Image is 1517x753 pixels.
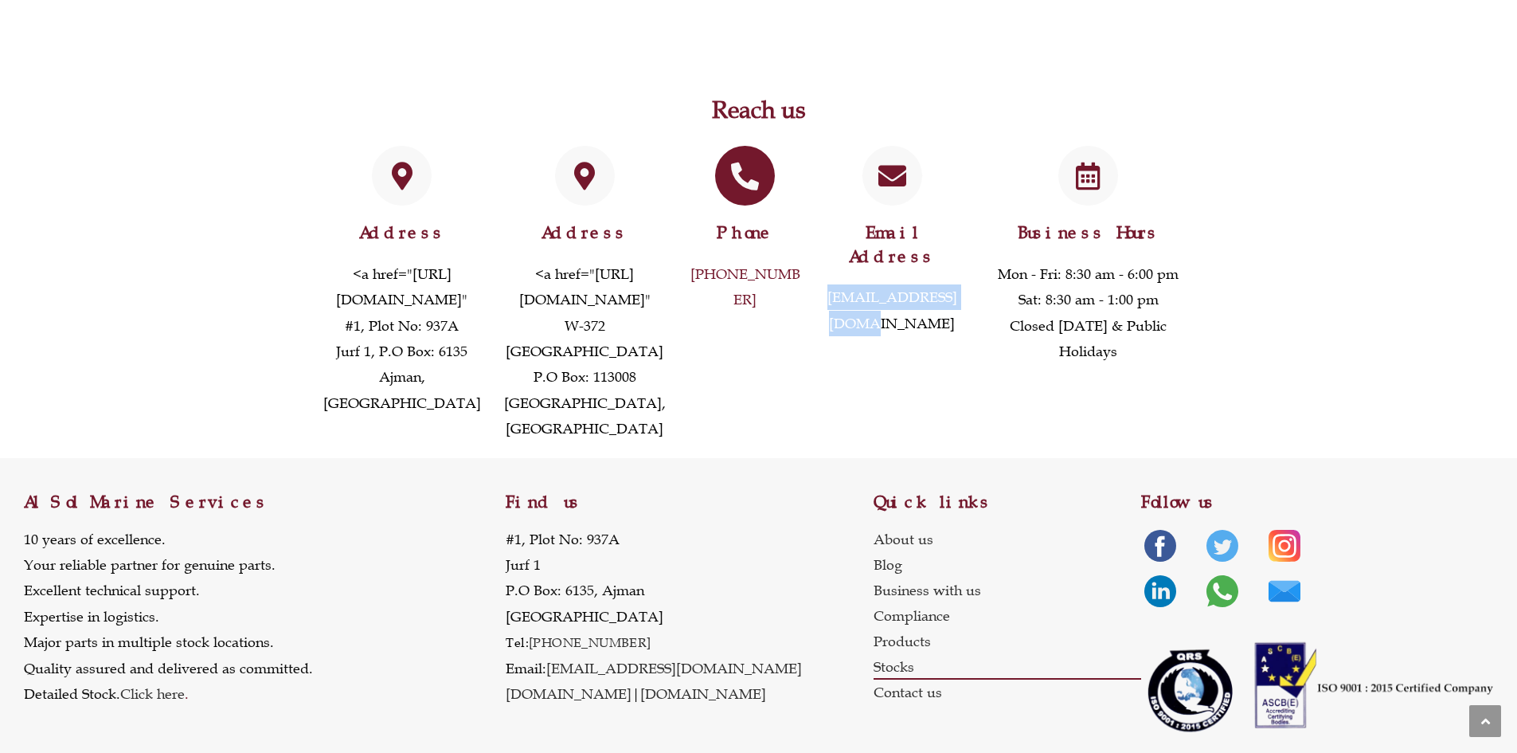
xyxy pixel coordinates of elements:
a: Business with us [874,578,1142,603]
p: #1, Plot No: 937A Jurf 1 P.O Box: 6135, Ajman [GEOGRAPHIC_DATA] Email: | [506,527,802,708]
a: Compliance [874,603,1142,629]
span: . [120,685,189,703]
h2: Reach us [313,98,1205,122]
span: Business Hours [1018,222,1159,243]
a: [EMAIL_ADDRESS][DOMAIN_NAME] [827,288,957,331]
span: Tel: [506,634,529,650]
p: <a href="[URL][DOMAIN_NAME]" W-372 [GEOGRAPHIC_DATA] P.O Box: 113008 [GEOGRAPHIC_DATA], [GEOGRAPH... [499,261,671,442]
h2: Follow us [1141,494,1493,511]
a: Address [359,222,445,243]
a: Scroll to the top of the page [1469,705,1501,737]
a: Email Address [862,146,922,206]
a: [EMAIL_ADDRESS][DOMAIN_NAME] [546,660,802,677]
a: [DOMAIN_NAME] [640,685,766,703]
a: [PHONE_NUMBER] [690,265,800,308]
a: Address [372,146,432,206]
a: Phone [717,222,774,243]
h2: Find us [506,494,873,511]
a: [PHONE_NUMBER] [529,634,651,650]
a: Address [542,222,628,243]
a: [DOMAIN_NAME] [506,685,631,703]
a: Phone [715,146,775,206]
a: Blog [874,552,1142,578]
a: Address [555,146,615,206]
p: Mon - Fri: 8:30 am - 6:00 pm Sat: 8:30 am - 1:00 pm Closed [DATE] & Public Holidays [980,261,1196,365]
p: <a href="[URL][DOMAIN_NAME]" #1, Plot No: 937A Jurf 1, P.O Box: 6135 Ajman, [GEOGRAPHIC_DATA] [321,261,483,416]
p: 10 years of excellence. Your reliable partner for genuine parts. Excellent technical support. Exp... [24,527,313,708]
a: Email Address [849,222,935,266]
a: Contact us [874,680,1142,705]
a: Stocks [874,654,1142,680]
h2: Al Sol Marine Services [24,494,506,511]
a: About us [874,527,1142,552]
a: Click here [120,685,185,703]
h2: Quick links [874,494,1142,511]
a: Products [874,629,1142,654]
